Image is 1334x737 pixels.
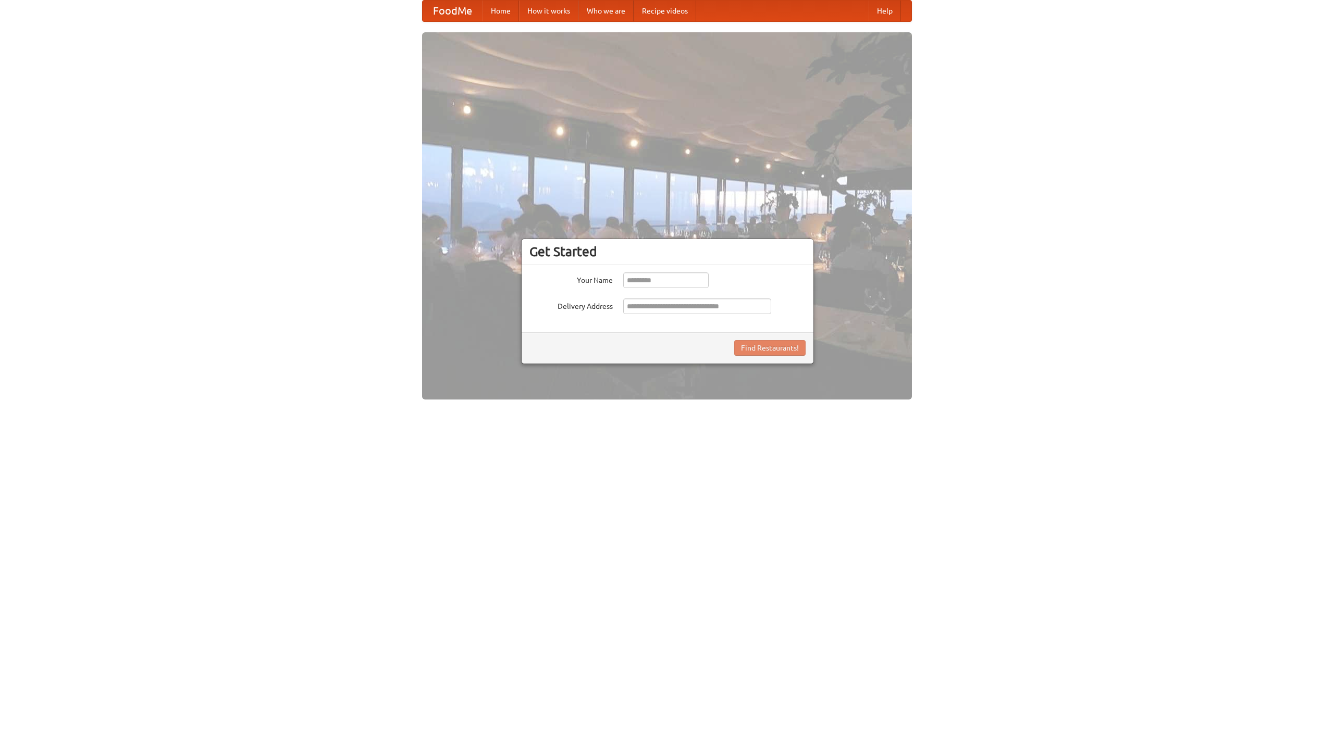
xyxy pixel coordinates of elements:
label: Delivery Address [529,298,613,311]
label: Your Name [529,272,613,285]
h3: Get Started [529,244,806,259]
button: Find Restaurants! [734,340,806,356]
a: Help [869,1,901,21]
a: Home [483,1,519,21]
a: Recipe videos [634,1,696,21]
a: Who we are [578,1,634,21]
a: FoodMe [423,1,483,21]
a: How it works [519,1,578,21]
